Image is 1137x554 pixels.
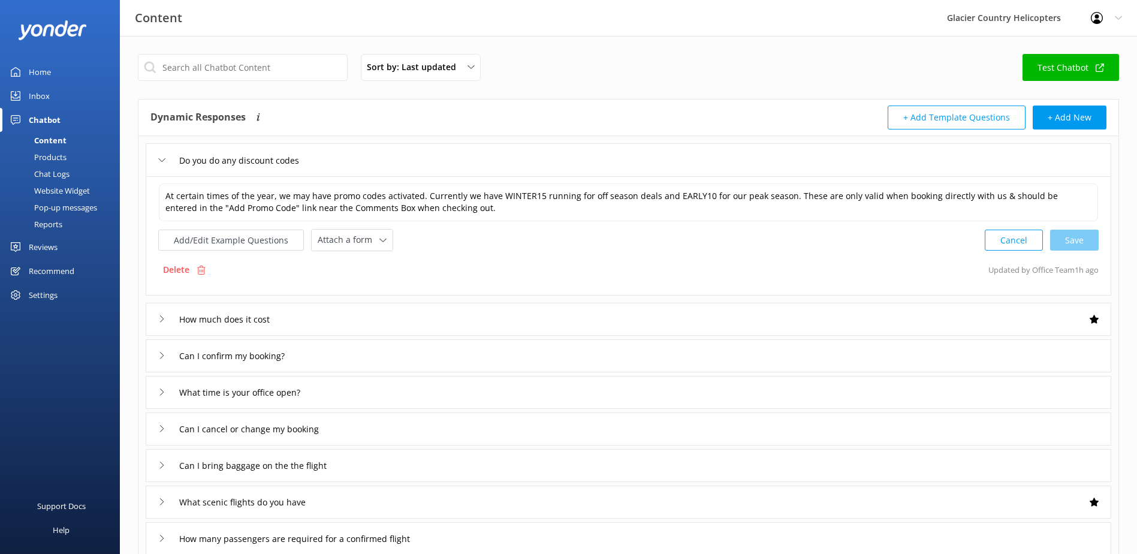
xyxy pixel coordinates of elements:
div: Pop-up messages [7,199,97,216]
div: Products [7,149,67,165]
a: Website Widget [7,182,120,199]
a: Content [7,132,120,149]
span: Sort by: Last updated [367,61,463,74]
span: Attach a form [318,233,379,246]
p: Updated by Office Team 1h ago [988,258,1099,281]
div: Recommend [29,259,74,283]
div: Chat Logs [7,165,70,182]
div: Home [29,60,51,84]
input: Search all Chatbot Content [138,54,348,81]
a: Reports [7,216,120,233]
div: Settings [29,283,58,307]
div: Reviews [29,235,58,259]
div: Chatbot [29,108,61,132]
div: Content [7,132,67,149]
button: Add/Edit Example Questions [158,230,304,251]
textarea: At certain times of the year, we may have promo codes activated. Currently we have WINTER15 runni... [159,183,1098,221]
img: yonder-white-logo.png [18,20,87,40]
a: Products [7,149,120,165]
h4: Dynamic Responses [150,106,246,130]
h3: Content [135,8,182,28]
button: + Add Template Questions [888,106,1026,130]
button: Cancel [985,230,1043,251]
a: Chat Logs [7,165,120,182]
button: + Add New [1033,106,1106,130]
div: Website Widget [7,182,90,199]
p: Delete [163,263,189,276]
div: Help [53,518,70,542]
div: Reports [7,216,62,233]
div: Inbox [29,84,50,108]
a: Pop-up messages [7,199,120,216]
a: Test Chatbot [1023,54,1119,81]
div: Support Docs [37,494,86,518]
